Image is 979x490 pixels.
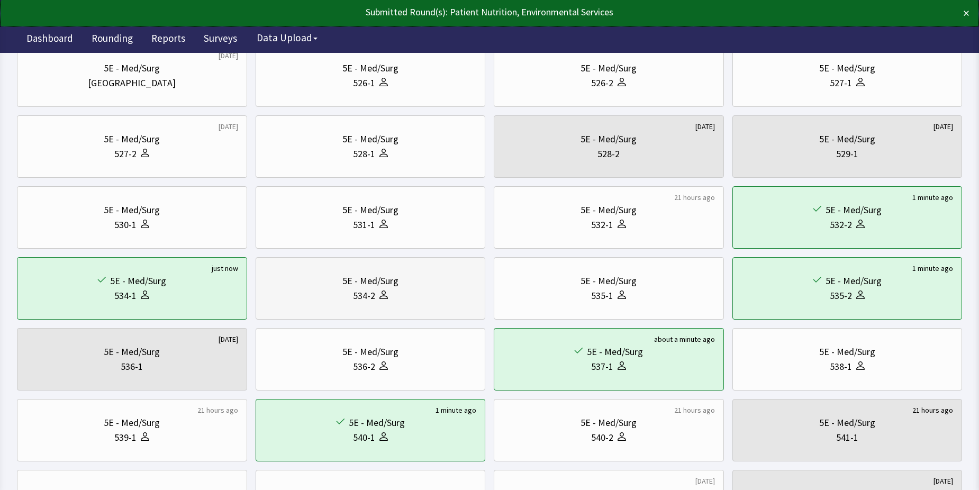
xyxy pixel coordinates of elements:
[353,217,375,232] div: 531-1
[353,430,375,445] div: 540-1
[353,147,375,161] div: 528-1
[121,359,143,374] div: 536-1
[19,26,81,53] a: Dashboard
[933,121,953,132] div: [DATE]
[819,132,875,147] div: 5E - Med/Surg
[591,288,613,303] div: 535-1
[219,121,238,132] div: [DATE]
[219,334,238,344] div: [DATE]
[695,121,715,132] div: [DATE]
[591,359,613,374] div: 537-1
[196,26,245,53] a: Surveys
[581,132,637,147] div: 5E - Med/Surg
[674,192,715,203] div: 21 hours ago
[591,76,613,90] div: 526-2
[933,476,953,486] div: [DATE]
[436,405,476,415] div: 1 minute ago
[353,288,375,303] div: 534-2
[114,147,137,161] div: 527-2
[143,26,193,53] a: Reports
[104,203,160,217] div: 5E - Med/Surg
[819,61,875,76] div: 5E - Med/Surg
[819,344,875,359] div: 5E - Med/Surg
[830,217,852,232] div: 532-2
[591,430,613,445] div: 540-2
[819,415,875,430] div: 5E - Med/Surg
[581,203,637,217] div: 5E - Med/Surg
[581,415,637,430] div: 5E - Med/Surg
[250,28,324,48] button: Data Upload
[114,288,137,303] div: 534-1
[342,61,398,76] div: 5E - Med/Surg
[591,217,613,232] div: 532-1
[104,415,160,430] div: 5E - Med/Surg
[219,50,238,61] div: [DATE]
[581,61,637,76] div: 5E - Med/Surg
[353,76,375,90] div: 526-1
[342,203,398,217] div: 5E - Med/Surg
[88,76,176,90] div: [GEOGRAPHIC_DATA]
[342,132,398,147] div: 5E - Med/Surg
[110,274,166,288] div: 5E - Med/Surg
[674,405,715,415] div: 21 hours ago
[912,263,953,274] div: 1 minute ago
[342,274,398,288] div: 5E - Med/Surg
[114,217,137,232] div: 530-1
[587,344,643,359] div: 5E - Med/Surg
[581,274,637,288] div: 5E - Med/Surg
[342,344,398,359] div: 5E - Med/Surg
[197,405,238,415] div: 21 hours ago
[114,430,137,445] div: 539-1
[830,288,852,303] div: 535-2
[597,147,620,161] div: 528-2
[830,359,852,374] div: 538-1
[104,344,160,359] div: 5E - Med/Surg
[104,61,160,76] div: 5E - Med/Surg
[912,192,953,203] div: 1 minute ago
[10,5,874,20] div: Submitted Round(s): Patient Nutrition, Environmental Services
[826,274,882,288] div: 5E - Med/Surg
[353,359,375,374] div: 536-2
[212,263,238,274] div: just now
[826,203,882,217] div: 5E - Med/Surg
[349,415,405,430] div: 5E - Med/Surg
[830,76,852,90] div: 527-1
[836,147,858,161] div: 529-1
[963,5,969,22] button: ×
[912,405,953,415] div: 21 hours ago
[695,476,715,486] div: [DATE]
[84,26,141,53] a: Rounding
[654,334,715,344] div: about a minute ago
[836,430,858,445] div: 541-1
[104,132,160,147] div: 5E - Med/Surg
